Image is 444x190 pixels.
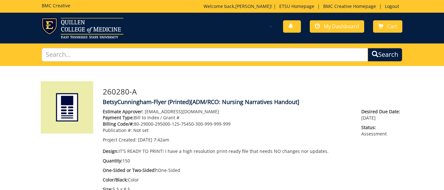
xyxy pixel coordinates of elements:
img: Product featured image [41,81,93,134]
p: 80-29000-295000-125-75450-300-999-999-999 [103,121,352,127]
a: Logout [382,3,402,9]
p: Welcome back, ! | | | [204,3,402,10]
p: One-Sided [103,167,352,174]
span: Billing Code/#: [103,121,134,127]
span: Project Created: [103,137,137,143]
span: Not set [133,127,149,133]
h5: BMC Creative [42,3,70,8]
a: Cart [373,20,402,33]
span: Payment Type: [103,115,134,121]
input: Search... [42,48,368,62]
a: My Dashboard [310,20,364,33]
p: [DATE] [361,108,403,121]
img: ETSU logo [42,18,123,38]
span: Status: [361,124,403,131]
a: BMC Creative Homepage [320,3,379,9]
p: IT'S READY TO PRINT! I have a high resolution print-ready file that needs NO changes nor updates. [103,148,352,154]
span: My Dashboard [324,23,359,30]
span: [ADM/RCO: Nursing Narratives Handout] [191,98,299,106]
p: Bill to Index / Grant # [103,115,352,121]
a: [PERSON_NAME] [235,3,271,9]
p: Color [103,177,352,183]
h4: BetsyCunningham-Flyer (Printed) [103,99,403,105]
span: Design: [103,148,119,154]
button: Search [368,48,402,62]
span: Estimate Approver: [103,108,143,115]
span: Color/Black: [103,177,128,183]
p: 150 [103,158,352,164]
span: Cart [387,23,397,30]
span: Publication #: [103,127,132,133]
h3: 260280-A [103,88,403,96]
span: Quantity: [103,158,122,164]
p: [EMAIL_ADDRESS][DOMAIN_NAME] [103,108,352,115]
p: Assessment [361,124,403,137]
span: [DATE] 7:42am [138,137,169,143]
span: One-Sided or Two-Sided?: [103,167,158,173]
span: Desired Due Date: [361,108,403,115]
a: ETSU Homepage [276,3,317,9]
